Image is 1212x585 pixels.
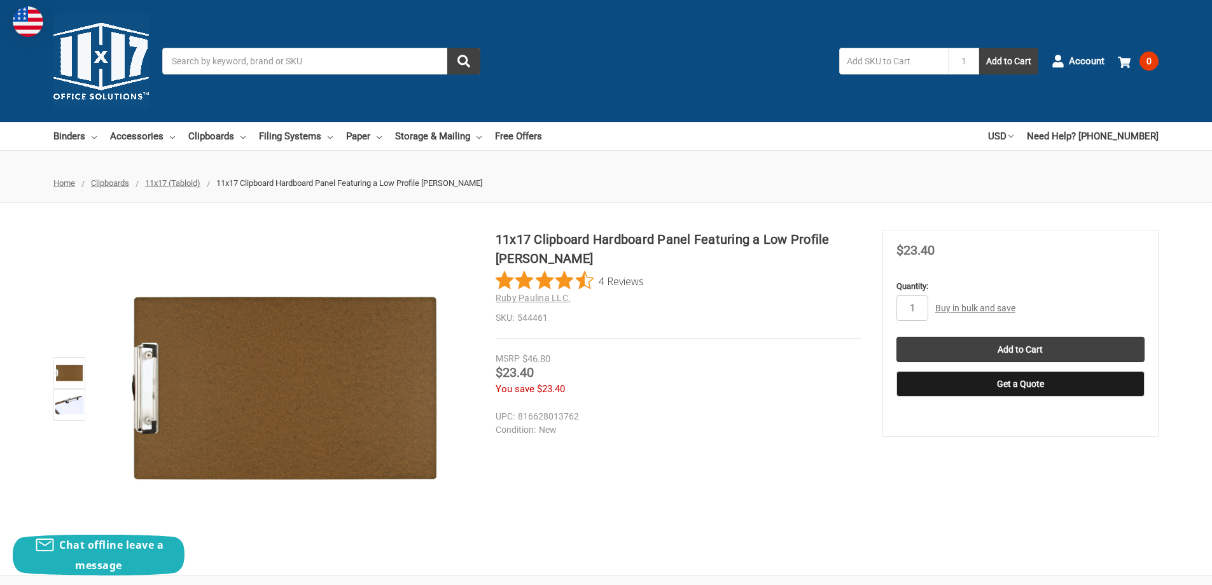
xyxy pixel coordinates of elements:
a: Ruby Paulina LLC. [496,293,571,303]
a: Home [53,178,75,188]
span: 4 Reviews [599,271,644,290]
img: 11x17.com [53,13,149,109]
input: Add SKU to Cart [839,48,949,74]
iframe: Google Customer Reviews [1107,551,1212,585]
input: Search by keyword, brand or SKU [162,48,480,74]
a: Free Offers [495,122,542,150]
span: $46.80 [522,353,550,365]
span: 0 [1139,52,1159,71]
div: MSRP [496,352,520,365]
img: duty and tax information for United States [13,6,43,37]
span: You save [496,383,534,395]
button: Chat offline leave a message [13,535,185,575]
dd: 544461 [496,311,861,325]
a: Accessories [110,122,175,150]
a: Binders [53,122,97,150]
a: USD [988,122,1013,150]
dt: UPC: [496,410,515,423]
a: 0 [1118,45,1159,78]
dt: Condition: [496,423,536,437]
button: Get a Quote [896,371,1145,397]
span: $23.40 [896,243,935,258]
label: Quantity: [896,280,1145,293]
a: Paper [346,122,382,150]
h1: 11x17 Clipboard Hardboard Panel Featuring a Low Profile [PERSON_NAME] [496,230,861,268]
dd: 816628013762 [496,410,856,423]
span: $23.40 [537,383,565,395]
dd: New [496,423,856,437]
img: 11x17 Clipboard Hardboard Panel Featuring a Low Profile Clip Brown [55,359,83,387]
img: 11x17 Clipboard Hardboard Panel Featuring a Low Profile Clip Brown [55,391,83,419]
a: Need Help? [PHONE_NUMBER] [1027,122,1159,150]
span: 11x17 Clipboard Hardboard Panel Featuring a Low Profile [PERSON_NAME] [216,178,482,188]
a: Clipboards [91,178,129,188]
dt: SKU: [496,311,514,325]
span: $23.40 [496,365,534,380]
img: 11x17 Clipboard Hardboard Panel Featuring a Low Profile Clip Brown [126,230,444,548]
input: Add to Cart [896,337,1145,362]
a: Clipboards [188,122,246,150]
span: Account [1069,54,1104,69]
button: Add to Cart [979,48,1038,74]
a: 11x17 (Tabloid) [145,178,200,188]
span: Chat offline leave a message [59,538,164,572]
a: Storage & Mailing [395,122,482,150]
button: Rated 4.3 out of 5 stars from 4 reviews. Jump to reviews. [496,271,644,290]
a: Filing Systems [259,122,333,150]
a: Buy in bulk and save [935,303,1015,313]
a: Account [1052,45,1104,78]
